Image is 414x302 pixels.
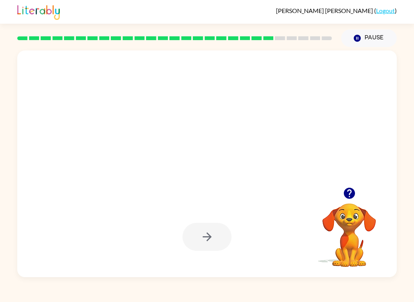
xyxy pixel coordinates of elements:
span: [PERSON_NAME] [PERSON_NAME] [276,7,374,14]
video: Your browser must support playing .mp4 files to use Literably. Please try using another browser. [311,192,388,268]
img: Literably [17,3,60,20]
button: Pause [341,29,397,47]
div: ( ) [276,7,397,14]
a: Logout [376,7,395,14]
